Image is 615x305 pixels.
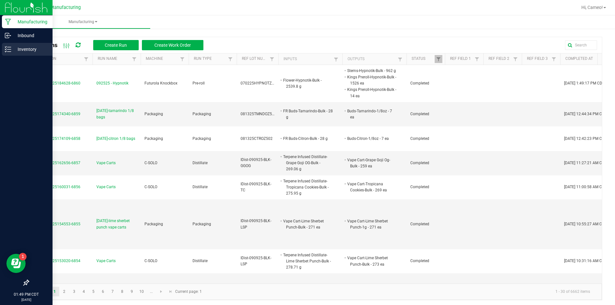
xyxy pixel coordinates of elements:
li: Terpene Infused Distillate- Lime Sherbet Punch-Bulk - 278.71 g [282,252,333,271]
a: Page 10 [137,287,146,296]
th: Inputs [278,53,342,65]
li: Kings Preroll-Hypnotik-Bulk - 14 ea [346,86,397,99]
inline-svg: Inbound [5,32,11,39]
th: Outputs [342,53,406,65]
li: Terpene Infused Distillate-Grape Goji OG-Bulk - 269.06 g [282,154,333,173]
a: Page 9 [127,287,136,296]
a: Ref Field 3Sortable [527,56,550,61]
p: Inventory [11,45,50,53]
a: Run NameSortable [98,56,130,61]
span: [DATE]-tamarindo 1/8 bags [96,108,137,120]
span: IDist-090925-BLK-GGOG [241,157,271,168]
a: Page 2 [60,287,69,296]
span: C-SOLO [144,161,157,165]
li: Kings Preroll-Hypnotik-Bulk - 1526 ea [346,74,397,86]
span: Pre-roll [193,81,205,85]
span: Manufacturing [15,19,150,25]
inline-svg: Inventory [5,46,11,52]
span: [DATE] 10:31:16 AM CDT [564,259,607,263]
a: Filter [435,55,442,63]
p: Inbound [11,32,50,39]
a: Ref Lot NumberSortable [242,56,268,61]
a: Go to the last page [166,287,175,296]
span: MP-20250925184628-6860 [32,81,80,85]
span: C-SOLO [144,185,157,189]
span: Vape Carts [96,160,116,166]
a: Filter [226,55,234,63]
a: ExtractionSortable [33,56,82,61]
a: Run TypeSortable [194,56,226,61]
li: Vape Cart-Lime Sherbet Punch-1g - 271 ea [346,218,397,230]
span: MP-20250925153020-6854 [32,259,80,263]
a: Filter [268,55,276,63]
a: Filter [82,55,90,63]
iframe: Resource center unread badge [19,253,27,261]
span: [DATE]-lime sherbet punch vape carts [96,218,137,230]
span: Packaging [193,222,211,226]
a: Page 5 [89,287,98,296]
li: Flower-Hypnotik-Bulk - 2539.8 g [282,77,333,90]
span: 081325TMNDOZ502 [241,112,276,116]
button: Create Work Order [142,40,203,50]
a: Page 1 [50,287,59,296]
p: Manufacturing [11,18,50,26]
button: Create Run [93,40,139,50]
li: FR Buds-Tamarindo-Bulk - 28 g [282,108,333,120]
li: Vape Cart-Lime Sherbet Punch-Bulk - 273 ea [346,255,397,267]
span: Create Work Order [154,43,191,48]
input: Search [565,40,597,50]
span: MP-20250925174340-6859 [32,112,80,116]
span: Completed [410,112,429,116]
span: IDist-090925-BLK-LSP [241,256,271,266]
span: Completed [410,185,429,189]
li: Buds-Citron-1/8oz - 7 ea [346,135,397,142]
span: 081325CTROZ502 [241,136,273,141]
kendo-pager-info: 1 - 30 of 6662 items [206,286,595,297]
a: Ref Field 2Sortable [488,56,511,61]
span: Completed [410,136,429,141]
a: MachineSortable [146,56,178,61]
span: Distillate [193,161,208,165]
span: [DATE] 12:42:23 PM CDT [564,136,607,141]
a: Filter [550,55,558,63]
span: Completed [410,259,429,263]
span: Create Run [105,43,127,48]
a: Page 4 [79,287,88,296]
a: Page 8 [118,287,127,296]
div: All Runs [33,40,208,51]
li: Terpene Infused Distillate-Tropicana Cookies-Bulk - 275.95 g [282,178,333,197]
li: Vape Cart-Grape Goji Og-Bulk - 259 ea [346,157,397,169]
a: Go to the next page [157,287,166,296]
li: Vape Cart-Lime Sherbet Punch-Bulk - 271 ea [282,218,333,230]
span: Packaging [144,112,163,116]
a: Filter [512,55,519,63]
span: Go to the next page [159,289,164,294]
span: Manufacturing [50,5,81,10]
span: Futurola Knockbox [144,81,177,85]
span: Vape Carts [96,258,116,264]
span: MP-20250925154553-6855 [32,222,80,226]
span: [DATE] 11:00:58 AM CDT [564,185,607,189]
span: 070225HYPNOTZ702 [241,81,278,85]
span: Hi, Cameo! [581,5,603,10]
span: MP-20250925162656-6857 [32,161,80,165]
a: Filter [396,55,404,63]
p: [DATE] [3,297,50,302]
span: [DATE] 1:49:17 PM CDT [564,81,604,85]
inline-svg: Manufacturing [5,19,11,25]
span: Completed [410,222,429,226]
span: Packaging [193,136,211,141]
a: Page 6 [98,287,108,296]
span: [DATE] 12:44:34 PM CDT [564,112,607,116]
a: Page 3 [70,287,79,296]
span: MP-20250925174109-6858 [32,136,80,141]
span: Go to the last page [168,289,173,294]
span: Packaging [144,222,163,226]
li: Vape Cart-Tropicana Cookies-Bulk - 269 ea [346,181,397,193]
li: Buds-Tamarindo-1/8oz - 7 ea [346,108,397,120]
span: [DATE] 11:27:21 AM CDT [564,161,607,165]
span: IDist-090925-BLK-TC [241,182,271,192]
li: Stems-Hypnotik-Bulk - 962 g [346,68,397,74]
kendo-pager: Current page: 1 [29,284,602,300]
span: Packaging [193,112,211,116]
